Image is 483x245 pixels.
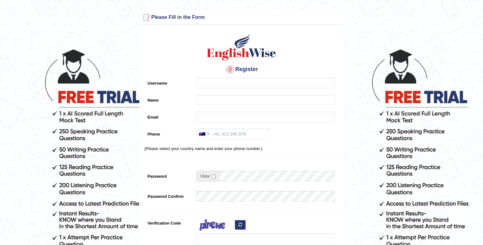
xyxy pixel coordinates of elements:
[141,13,342,23] h3: Please Fill in the Form
[144,78,193,86] label: Username
[144,112,193,120] label: Email
[144,64,339,75] h4: Register
[206,33,277,61] img: Logo of English Wise create a new account for intelligent practice with AI
[144,171,193,179] label: Password
[144,146,339,152] p: (Please select your country name and enter your phone number.)
[144,191,193,199] label: Password Confirm
[197,129,211,139] div: Australia: +61
[212,175,216,179] input: Show/Hide Password
[144,95,193,103] label: Name
[144,129,193,137] label: Phone
[144,218,193,226] label: Verification Code
[196,129,270,139] input: +61 412 345 678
